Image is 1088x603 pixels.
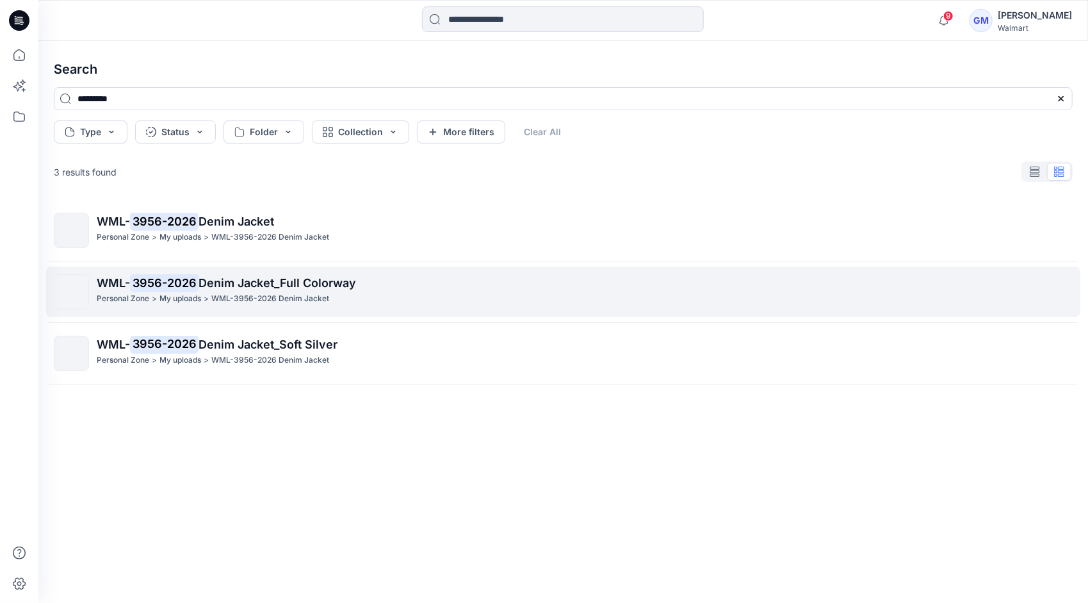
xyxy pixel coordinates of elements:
a: WML-3956-2026Denim Jacket_Soft SilverPersonal Zone>My uploads>WML-3956-2026 Denim Jacket [46,328,1080,379]
button: More filters [417,120,505,144]
span: Denim Jacket_Soft Silver [199,338,337,351]
div: [PERSON_NAME] [998,8,1072,23]
button: Collection [312,120,409,144]
p: Personal Zone [97,231,149,244]
p: > [152,292,157,306]
mark: 3956-2026 [130,274,199,292]
p: Personal Zone [97,292,149,306]
div: GM [970,9,993,32]
p: > [152,231,157,244]
p: My uploads [159,231,201,244]
p: WML-3956-2026 Denim Jacket [211,354,329,367]
span: Denim Jacket [199,215,274,228]
button: Folder [223,120,304,144]
div: Walmart [998,23,1072,33]
button: Status [135,120,216,144]
mark: 3956-2026 [130,335,199,353]
mark: 3956-2026 [130,212,199,230]
button: Type [54,120,127,144]
p: My uploads [159,292,201,306]
p: Personal Zone [97,354,149,367]
p: 3 results found [54,165,117,179]
span: WML- [97,276,130,290]
h4: Search [44,51,1083,87]
p: > [204,231,209,244]
a: WML-3956-2026Denim JacketPersonal Zone>My uploads>WML-3956-2026 Denim Jacket [46,205,1080,256]
p: WML-3956-2026 Denim Jacket [211,231,329,244]
p: My uploads [159,354,201,367]
span: WML- [97,338,130,351]
p: WML-3956-2026 Denim Jacket [211,292,329,306]
a: WML-3956-2026Denim Jacket_Full ColorwayPersonal Zone>My uploads>WML-3956-2026 Denim Jacket [46,267,1080,317]
span: WML- [97,215,130,228]
span: 9 [943,11,954,21]
p: > [204,292,209,306]
p: > [204,354,209,367]
p: > [152,354,157,367]
span: Denim Jacket_Full Colorway [199,276,356,290]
